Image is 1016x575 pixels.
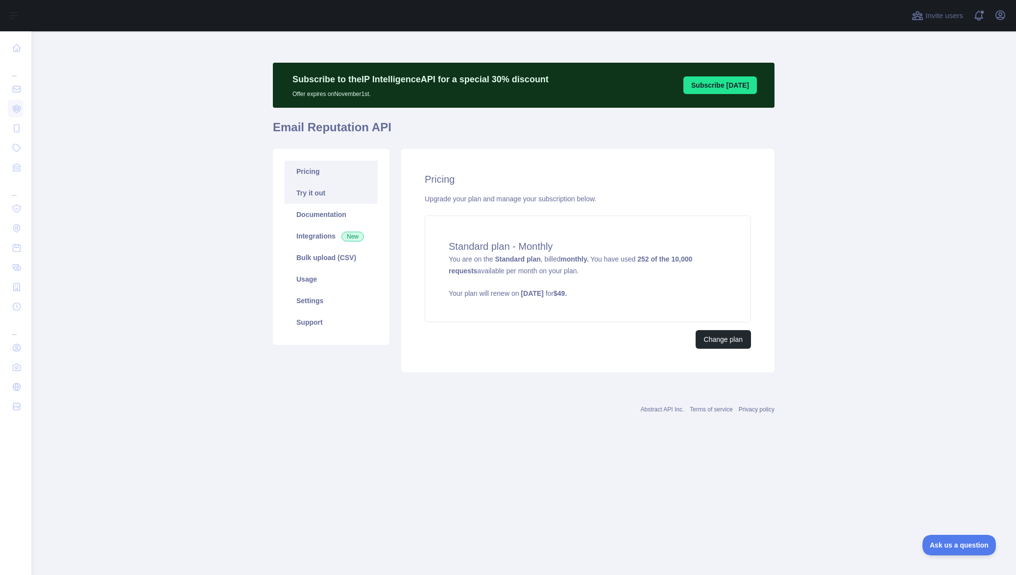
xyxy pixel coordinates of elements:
h4: Standard plan - Monthly [449,240,727,253]
a: Pricing [285,161,378,182]
a: Abstract API Inc. [641,406,684,413]
a: Terms of service [690,406,732,413]
a: Support [285,311,378,333]
div: Upgrade your plan and manage your subscription below. [425,194,751,204]
a: Bulk upload (CSV) [285,247,378,268]
strong: Standard plan [495,255,540,263]
div: ... [8,178,24,198]
a: Documentation [285,204,378,225]
div: ... [8,317,24,337]
p: Subscribe to the IP Intelligence API for a special 30 % discount [292,72,549,86]
a: Integrations New [285,225,378,247]
div: ... [8,59,24,78]
a: Privacy policy [739,406,774,413]
strong: monthly. [560,255,588,263]
button: Subscribe [DATE] [683,76,757,94]
h2: Pricing [425,172,751,186]
span: New [341,232,364,241]
strong: $ 49 . [554,289,567,297]
span: Invite users [925,10,963,22]
button: Invite users [910,8,965,24]
span: You are on the , billed You have used available per month on your plan. [449,255,727,298]
p: Your plan will renew on for [449,288,727,298]
a: Usage [285,268,378,290]
strong: [DATE] [521,289,543,297]
a: Try it out [285,182,378,204]
p: Offer expires on November 1st. [292,86,549,98]
h1: Email Reputation API [273,120,774,143]
iframe: Toggle Customer Support [922,535,996,555]
button: Change plan [696,330,751,349]
a: Settings [285,290,378,311]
